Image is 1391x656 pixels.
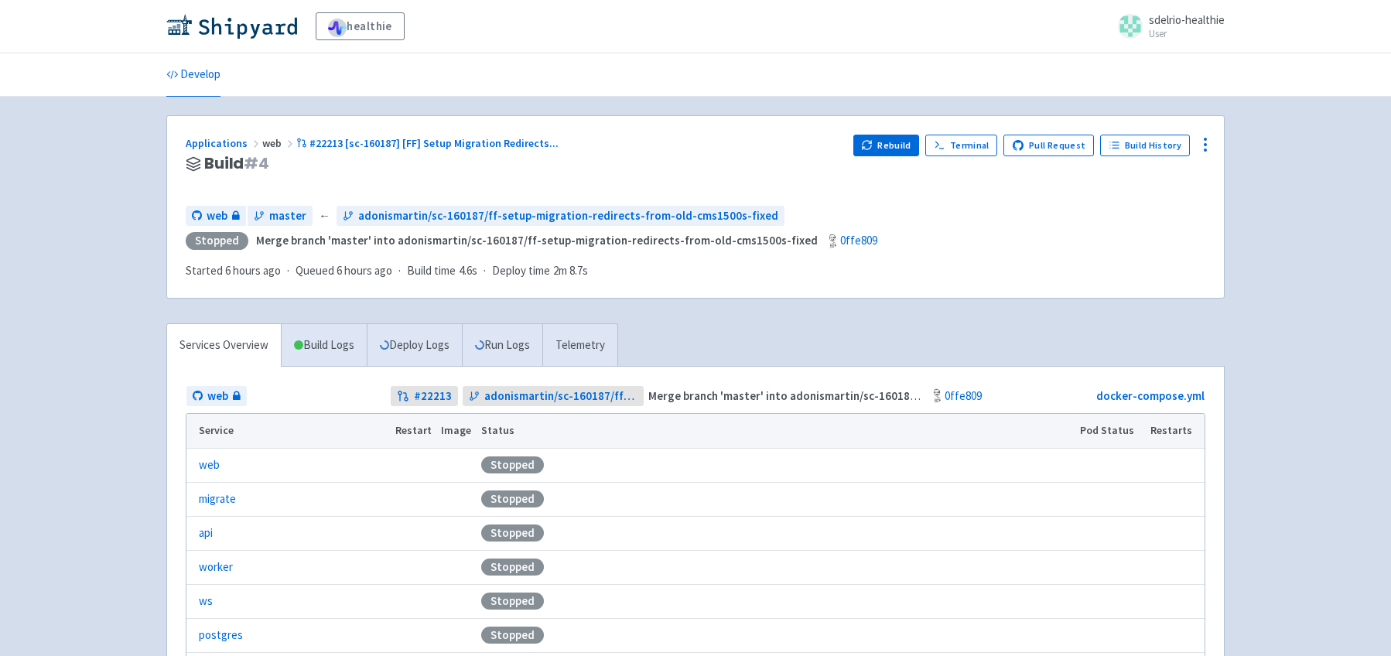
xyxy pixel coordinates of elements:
th: Image [436,414,477,448]
span: web [262,136,296,150]
span: Queued [296,263,392,278]
span: Build time [407,262,456,280]
a: 0ffe809 [840,233,877,248]
img: Shipyard logo [166,14,297,39]
span: web [207,388,228,405]
div: Stopped [481,456,544,473]
div: Stopped [481,490,544,507]
span: adonismartin/sc-160187/ff-setup-migration-redirects-from-old-cms1500s-fixed [358,207,778,225]
span: 2m 8.7s [553,262,588,280]
a: Services Overview [167,324,281,367]
a: Telemetry [542,324,617,367]
a: sdelrio-healthie User [1109,14,1225,39]
a: Terminal [925,135,997,156]
span: #22213 [sc-160187] [FF] Setup Migration Redirects ... [309,136,559,150]
a: adonismartin/sc-160187/ff-setup-migration-redirects-from-old-cms1500s-fixed [337,206,784,227]
div: Stopped [481,593,544,610]
span: 4.6s [459,262,477,280]
button: Rebuild [853,135,920,156]
span: master [269,207,306,225]
a: #22213 [391,386,458,407]
a: docker-compose.yml [1096,388,1205,403]
th: Restart [390,414,436,448]
th: Status [477,414,1075,448]
span: ← [319,207,330,225]
th: Service [186,414,390,448]
a: adonismartin/sc-160187/ff-setup-migration-redirects-from-old-cms1500s-fixed [463,386,644,407]
span: Build [204,155,269,173]
a: web [199,456,220,474]
a: web [186,386,247,407]
a: Run Logs [462,324,542,367]
time: 6 hours ago [225,263,281,278]
span: web [207,207,227,225]
th: Pod Status [1075,414,1146,448]
a: api [199,524,213,542]
div: Stopped [481,627,544,644]
span: adonismartin/sc-160187/ff-setup-migration-redirects-from-old-cms1500s-fixed [484,388,638,405]
th: Restarts [1146,414,1205,448]
a: worker [199,559,233,576]
a: ws [199,593,213,610]
time: 6 hours ago [337,263,392,278]
a: postgres [199,627,243,644]
a: #22213 [sc-160187] [FF] Setup Migration Redirects... [296,136,561,150]
div: Stopped [481,524,544,542]
a: Applications [186,136,262,150]
span: Started [186,263,281,278]
div: · · · [186,262,597,280]
a: healthie [316,12,405,40]
a: 0ffe809 [945,388,982,403]
a: Deploy Logs [367,324,462,367]
strong: Merge branch 'master' into adonismartin/sc-160187/ff-setup-migration-redirects-from-old-cms1500s-... [648,388,1210,403]
a: Pull Request [1003,135,1094,156]
span: # 4 [244,152,269,174]
div: Stopped [186,232,248,250]
a: web [186,206,246,227]
span: Deploy time [492,262,550,280]
a: master [248,206,313,227]
div: Stopped [481,559,544,576]
a: Build Logs [282,324,367,367]
small: User [1149,29,1225,39]
strong: # 22213 [414,388,452,405]
strong: Merge branch 'master' into adonismartin/sc-160187/ff-setup-migration-redirects-from-old-cms1500s-... [256,233,818,248]
a: Build History [1100,135,1190,156]
a: migrate [199,490,236,508]
a: Develop [166,53,220,97]
span: sdelrio-healthie [1149,12,1225,27]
